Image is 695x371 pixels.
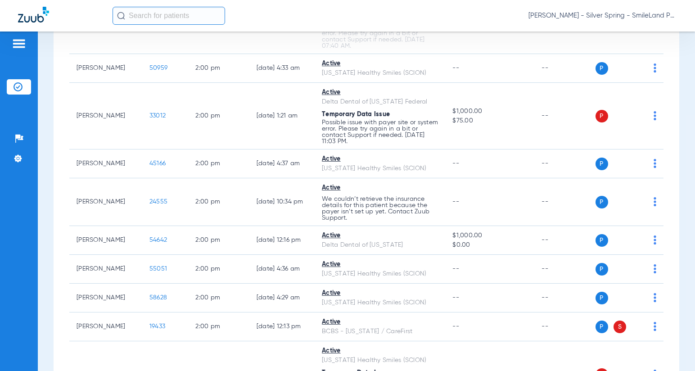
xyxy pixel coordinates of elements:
[596,158,608,170] span: P
[69,178,142,226] td: [PERSON_NAME]
[69,312,142,341] td: [PERSON_NAME]
[188,178,249,226] td: 2:00 PM
[149,113,166,119] span: 33012
[249,312,315,341] td: [DATE] 12:13 PM
[654,197,656,206] img: group-dot-blue.svg
[69,255,142,284] td: [PERSON_NAME]
[614,321,626,333] span: S
[322,327,438,336] div: BCBS - [US_STATE] / CareFirst
[322,346,438,356] div: Active
[596,196,608,208] span: P
[596,234,608,247] span: P
[654,235,656,244] img: group-dot-blue.svg
[534,149,595,178] td: --
[322,260,438,269] div: Active
[654,111,656,120] img: group-dot-blue.svg
[149,199,167,205] span: 24555
[654,159,656,168] img: group-dot-blue.svg
[18,7,49,23] img: Zuub Logo
[452,199,459,205] span: --
[188,312,249,341] td: 2:00 PM
[249,83,315,149] td: [DATE] 1:21 AM
[69,83,142,149] td: [PERSON_NAME]
[452,266,459,272] span: --
[534,312,595,341] td: --
[249,226,315,255] td: [DATE] 12:16 PM
[452,160,459,167] span: --
[322,24,438,49] p: Possible issue with payer site or system error. Please try again in a bit or contact Support if n...
[452,240,527,250] span: $0.00
[69,149,142,178] td: [PERSON_NAME]
[322,59,438,68] div: Active
[452,65,459,71] span: --
[322,111,390,118] span: Temporary Data Issue
[249,178,315,226] td: [DATE] 10:34 PM
[322,298,438,308] div: [US_STATE] Healthy Smiles (SCION)
[322,164,438,173] div: [US_STATE] Healthy Smiles (SCION)
[322,119,438,145] p: Possible issue with payer site or system error. Please try again in a bit or contact Support if n...
[149,160,166,167] span: 45166
[322,154,438,164] div: Active
[534,255,595,284] td: --
[69,54,142,83] td: [PERSON_NAME]
[188,149,249,178] td: 2:00 PM
[534,178,595,226] td: --
[534,284,595,312] td: --
[249,149,315,178] td: [DATE] 4:37 AM
[188,54,249,83] td: 2:00 PM
[322,231,438,240] div: Active
[188,83,249,149] td: 2:00 PM
[322,88,438,97] div: Active
[534,226,595,255] td: --
[322,356,438,365] div: [US_STATE] Healthy Smiles (SCION)
[249,255,315,284] td: [DATE] 4:36 AM
[188,226,249,255] td: 2:00 PM
[596,263,608,276] span: P
[149,266,167,272] span: 55051
[322,68,438,78] div: [US_STATE] Healthy Smiles (SCION)
[322,289,438,298] div: Active
[452,323,459,330] span: --
[650,328,695,371] iframe: Chat Widget
[596,292,608,304] span: P
[528,11,677,20] span: [PERSON_NAME] - Silver Spring - SmileLand PD
[654,322,656,331] img: group-dot-blue.svg
[117,12,125,20] img: Search Icon
[249,284,315,312] td: [DATE] 4:29 AM
[69,284,142,312] td: [PERSON_NAME]
[452,294,459,301] span: --
[188,255,249,284] td: 2:00 PM
[322,240,438,250] div: Delta Dental of [US_STATE]
[249,54,315,83] td: [DATE] 4:33 AM
[452,116,527,126] span: $75.00
[596,110,608,122] span: P
[149,323,165,330] span: 19433
[149,65,167,71] span: 50959
[188,284,249,312] td: 2:00 PM
[322,196,438,221] p: We couldn’t retrieve the insurance details for this patient because the payer isn’t set up yet. C...
[596,321,608,333] span: P
[452,231,527,240] span: $1,000.00
[322,183,438,193] div: Active
[452,107,527,116] span: $1,000.00
[149,237,167,243] span: 54642
[534,54,595,83] td: --
[322,97,438,107] div: Delta Dental of [US_STATE] Federal
[654,264,656,273] img: group-dot-blue.svg
[322,317,438,327] div: Active
[654,293,656,302] img: group-dot-blue.svg
[534,83,595,149] td: --
[113,7,225,25] input: Search for patients
[12,38,26,49] img: hamburger-icon
[596,62,608,75] span: P
[149,294,167,301] span: 58628
[69,226,142,255] td: [PERSON_NAME]
[654,63,656,72] img: group-dot-blue.svg
[322,269,438,279] div: [US_STATE] Healthy Smiles (SCION)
